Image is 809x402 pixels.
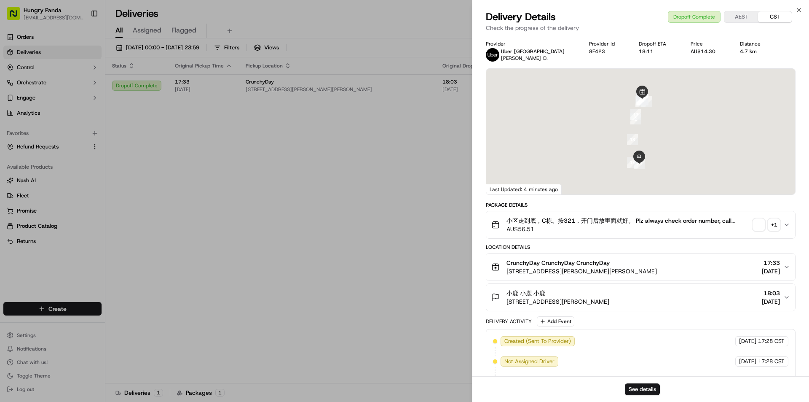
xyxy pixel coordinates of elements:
div: 18 [627,134,638,145]
img: uber-new-logo.jpeg [486,48,499,62]
span: [PERSON_NAME] O. [501,55,548,62]
div: 16 [636,94,647,105]
span: [PERSON_NAME] [26,154,68,160]
span: 小区走到底，C栋。按321，开门后放里面就好。 Plz always check order number, call customer when you arrive, any deliver... [506,216,750,225]
p: Uber [GEOGRAPHIC_DATA] [501,48,565,55]
div: 15 [638,94,648,105]
div: 17 [630,109,641,120]
div: Provider Id [589,40,626,47]
span: Created (Sent To Provider) [504,337,571,345]
button: Add Event [537,316,574,326]
span: [DATE] [739,358,756,365]
p: Check the progress of the delivery [486,24,796,32]
button: +1 [753,219,780,231]
p: Welcome 👋 [8,34,153,47]
a: 💻API Documentation [68,185,139,200]
div: Location Details [486,244,796,251]
span: 17:28 CST [758,337,785,345]
div: 1 [641,96,652,107]
img: 8016278978528_b943e370aa5ada12b00a_72.png [18,81,33,96]
span: [DATE] [762,297,780,306]
span: • [70,154,73,160]
div: Start new chat [38,81,138,89]
span: [DATE] [739,337,756,345]
img: 1736555255976-a54dd68f-1ca7-489b-9aae-adbdc363a1c4 [17,154,24,161]
div: 💻 [71,189,78,196]
span: 8月27日 [75,154,94,160]
div: 19 [627,157,638,168]
span: 17:33 [762,259,780,267]
a: 📗Knowledge Base [5,185,68,200]
div: 3 [635,96,646,107]
span: [STREET_ADDRESS][PERSON_NAME][PERSON_NAME] [506,267,657,275]
div: We're available if you need us! [38,89,116,96]
img: 1736555255976-a54dd68f-1ca7-489b-9aae-adbdc363a1c4 [8,81,24,96]
span: [DATE] [762,267,780,275]
button: CST [758,11,792,22]
button: AEST [724,11,758,22]
button: 小区走到底，C栋。按321，开门后放里面就好。 Plz always check order number, call customer when you arrive, any deliver... [486,211,795,238]
div: Dropoff ETA [639,40,677,47]
button: 小鹿 小鹿 小鹿[STREET_ADDRESS][PERSON_NAME]18:03[DATE] [486,284,795,311]
div: Past conversations [8,110,56,116]
span: Not Assigned Driver [504,358,555,365]
div: AU$14.30 [691,48,726,55]
div: Price [691,40,726,47]
span: 9月17日 [32,131,52,138]
img: Asif Zaman Khan [8,146,22,159]
div: Last Updated: 4 minutes ago [486,184,562,194]
div: + 1 [768,219,780,231]
div: 18:11 [639,48,677,55]
div: Package Details [486,202,796,208]
span: [STREET_ADDRESS][PERSON_NAME] [506,297,609,306]
input: Got a question? Start typing here... [22,54,152,63]
div: Provider [486,40,576,47]
span: Delivery Details [486,10,556,24]
span: 小鹿 小鹿 小鹿 [506,289,545,297]
span: Pylon [84,209,102,216]
div: Distance [740,40,771,47]
span: AU$56.51 [506,225,750,233]
button: CrunchyDay CrunchyDay CrunchyDay[STREET_ADDRESS][PERSON_NAME][PERSON_NAME]17:33[DATE] [486,254,795,281]
span: 17:28 CST [758,358,785,365]
div: Delivery Activity [486,318,532,325]
div: 4.7 km [740,48,771,55]
div: 📗 [8,189,15,196]
span: • [28,131,31,138]
a: Powered byPylon [59,209,102,216]
span: API Documentation [80,189,135,197]
span: 18:03 [762,289,780,297]
span: Knowledge Base [17,189,64,197]
button: 8F423 [589,48,605,55]
button: Start new chat [143,83,153,93]
span: CrunchyDay CrunchyDay CrunchyDay [506,259,610,267]
img: Nash [8,8,25,25]
button: See details [625,383,660,395]
button: See all [131,108,153,118]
